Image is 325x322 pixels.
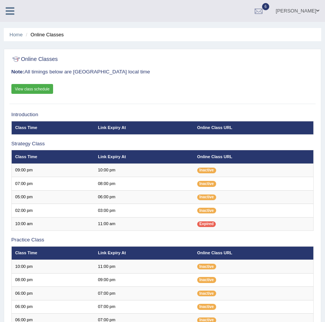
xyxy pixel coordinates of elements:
h3: Introduction [11,112,314,118]
td: 09:00 pm [94,273,194,286]
h3: All timings below are [GEOGRAPHIC_DATA] local time [11,69,314,75]
h3: Practice Class [11,237,314,243]
td: 06:00 pm [11,300,94,313]
th: Class Time [11,246,94,260]
td: 07:00 pm [94,300,194,313]
span: Inactive [197,277,216,283]
h2: Online Classes [11,54,199,64]
span: Inactive [197,181,216,187]
td: 05:00 pm [11,190,94,204]
th: Online Class URL [193,121,313,134]
li: Online Classes [24,31,64,38]
td: 03:00 pm [94,204,194,217]
b: Note: [11,69,25,75]
td: 08:00 pm [94,177,194,190]
td: 10:00 am [11,217,94,230]
span: Inactive [197,304,216,310]
td: 02:00 pm [11,204,94,217]
td: 09:00 pm [11,163,94,177]
td: 07:00 pm [11,177,94,190]
th: Class Time [11,150,94,163]
td: 10:00 pm [94,163,194,177]
td: 10:00 pm [11,260,94,273]
td: 06:00 pm [11,287,94,300]
th: Link Expiry At [94,246,194,260]
td: 07:00 pm [94,287,194,300]
th: Online Class URL [193,246,313,260]
a: View class schedule [11,84,53,94]
a: Home [9,32,23,37]
th: Link Expiry At [94,121,194,134]
span: Inactive [197,194,216,200]
th: Link Expiry At [94,150,194,163]
th: Online Class URL [193,150,313,163]
span: 6 [262,3,270,10]
th: Class Time [11,121,94,134]
td: 08:00 pm [11,273,94,286]
td: 11:00 pm [94,260,194,273]
span: Inactive [197,208,216,213]
span: Inactive [197,264,216,269]
td: 06:00 pm [94,190,194,204]
span: Expired [197,221,216,227]
span: Inactive [197,168,216,173]
span: Inactive [197,291,216,296]
h3: Strategy Class [11,141,314,147]
td: 11:00 am [94,217,194,230]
